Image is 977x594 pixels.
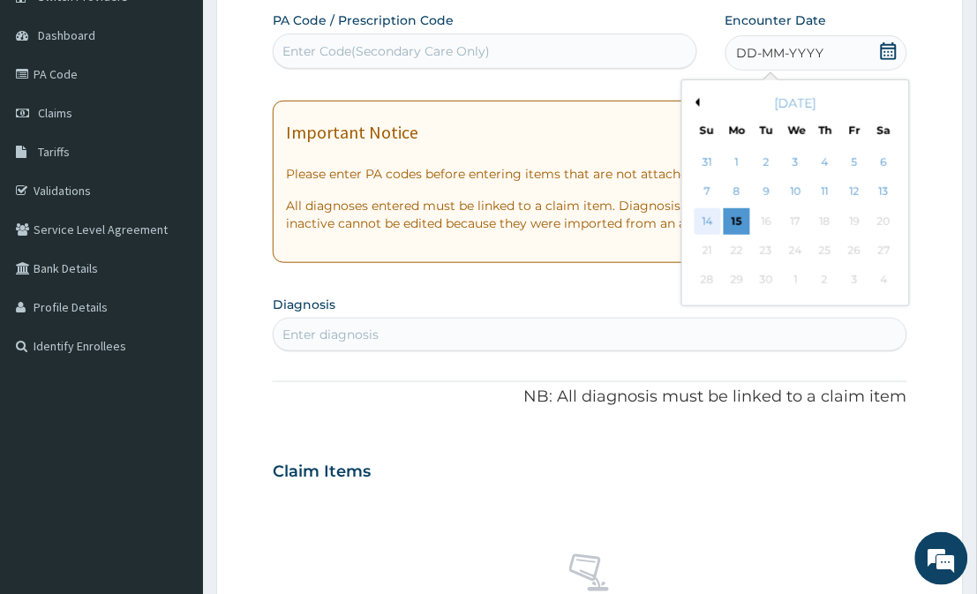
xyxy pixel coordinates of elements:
span: We're online! [102,182,244,360]
div: Enter diagnosis [282,326,379,343]
div: Choose Monday, September 15th, 2025 [724,208,750,235]
span: DD-MM-YYYY [737,44,824,62]
div: Not available Friday, September 26th, 2025 [841,237,868,264]
button: Previous Month [691,98,700,107]
div: Choose Wednesday, September 10th, 2025 [782,179,808,206]
label: PA Code / Prescription Code [273,11,454,29]
div: Choose Friday, September 5th, 2025 [841,149,868,176]
div: Choose Friday, September 12th, 2025 [841,179,868,206]
div: Choose Thursday, September 11th, 2025 [812,179,838,206]
div: Not available Saturday, September 27th, 2025 [870,237,897,264]
div: Mo [729,123,744,138]
div: Tu [758,123,773,138]
span: Dashboard [38,27,95,43]
p: All diagnoses entered must be linked to a claim item. Diagnosis & Claim Items that are visible bu... [286,197,893,232]
div: Not available Monday, September 22nd, 2025 [724,237,750,264]
div: Th [817,123,832,138]
div: Not available Thursday, September 18th, 2025 [812,208,838,235]
div: Minimize live chat window [289,9,332,51]
div: Not available Saturday, October 4th, 2025 [870,267,897,294]
div: Not available Wednesday, September 17th, 2025 [782,208,808,235]
span: Tariffs [38,144,70,160]
div: Not available Tuesday, September 30th, 2025 [753,267,779,294]
div: Not available Wednesday, September 24th, 2025 [782,237,808,264]
div: Not available Monday, September 29th, 2025 [724,267,750,294]
div: Choose Thursday, September 4th, 2025 [812,149,838,176]
h3: Claim Items [273,463,371,483]
div: Choose Monday, September 8th, 2025 [724,179,750,206]
div: Choose Sunday, September 14th, 2025 [694,208,720,235]
div: Choose Tuesday, September 9th, 2025 [753,179,779,206]
div: Not available Friday, September 19th, 2025 [841,208,868,235]
div: Not available Tuesday, September 23rd, 2025 [753,237,779,264]
div: Not available Wednesday, October 1st, 2025 [782,267,808,294]
div: Sa [876,123,891,138]
div: [DATE] [689,94,902,112]
div: Su [699,123,714,138]
div: Choose Wednesday, September 3rd, 2025 [782,149,808,176]
div: Choose Tuesday, September 2nd, 2025 [753,149,779,176]
div: Choose Saturday, September 13th, 2025 [870,179,897,206]
textarea: Type your message and hit 'Enter' [9,402,336,463]
p: Please enter PA codes before entering items that are not attached to a PA code [286,165,893,183]
div: Choose Saturday, September 6th, 2025 [870,149,897,176]
div: Not available Friday, October 3rd, 2025 [841,267,868,294]
div: Choose Sunday, August 31st, 2025 [694,149,720,176]
div: Not available Sunday, September 21st, 2025 [694,237,720,264]
div: Choose Monday, September 1st, 2025 [724,149,750,176]
div: Enter Code(Secondary Care Only) [282,42,490,60]
div: Choose Sunday, September 7th, 2025 [694,179,720,206]
label: Encounter Date [725,11,827,29]
div: Not available Thursday, September 25th, 2025 [812,237,838,264]
div: Not available Saturday, September 20th, 2025 [870,208,897,235]
label: Diagnosis [273,296,335,313]
h1: Important Notice [286,123,418,142]
img: d_794563401_company_1708531726252_794563401 [33,88,71,132]
p: NB: All diagnosis must be linked to a claim item [273,386,906,409]
span: Claims [38,105,72,121]
div: Not available Tuesday, September 16th, 2025 [753,208,779,235]
div: Chat with us now [92,99,297,122]
div: Not available Thursday, October 2nd, 2025 [812,267,838,294]
div: Not available Sunday, September 28th, 2025 [694,267,720,294]
div: month 2025-09 [693,148,898,296]
div: Fr [847,123,862,138]
div: We [788,123,803,138]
